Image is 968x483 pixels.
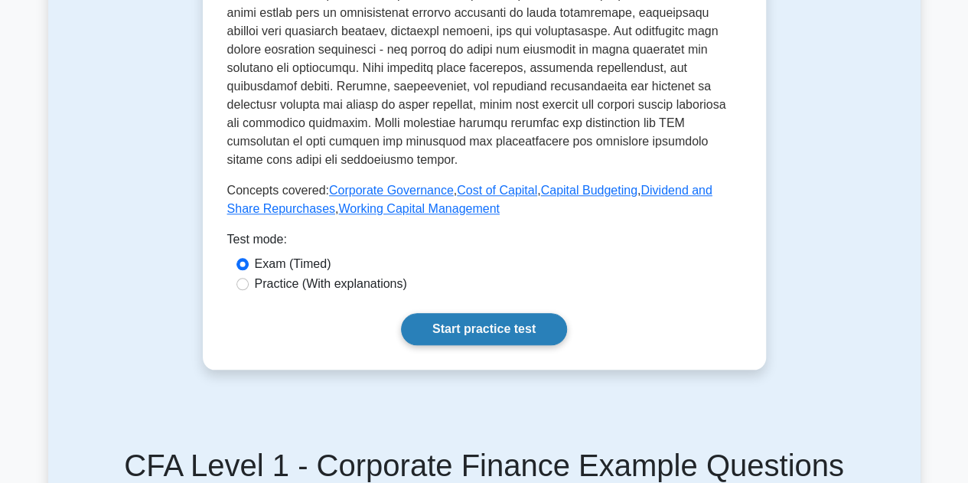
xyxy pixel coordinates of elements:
a: Cost of Capital [457,184,537,197]
a: Corporate Governance [329,184,454,197]
a: Working Capital Management [338,202,499,215]
p: Concepts covered: , , , , [227,181,741,218]
a: Capital Budgeting [541,184,637,197]
div: Test mode: [227,230,741,255]
a: Start practice test [401,313,567,345]
label: Exam (Timed) [255,255,331,273]
label: Practice (With explanations) [255,275,407,293]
